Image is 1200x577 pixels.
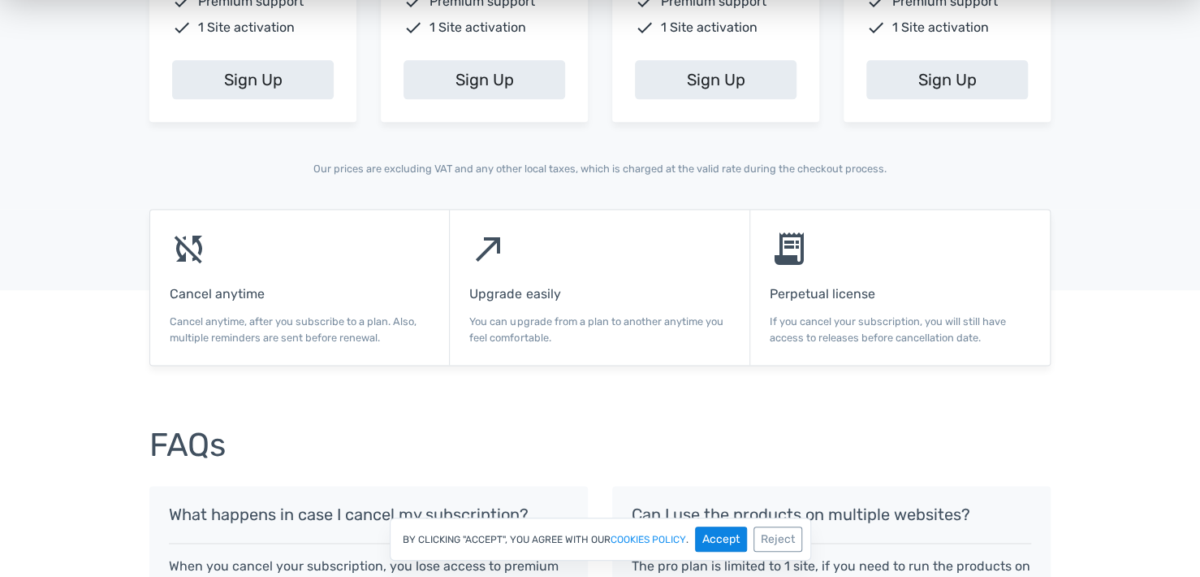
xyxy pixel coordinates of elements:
button: Accept [695,527,747,552]
span: receipt_long [770,229,809,268]
span: 1 Site activation [429,18,526,37]
span: 1 Site activation [198,18,295,37]
h5: What happens in case I cancel my subscription? [169,505,568,523]
a: cookies policy [611,535,686,544]
span: 1 Site activation [892,18,989,37]
a: Sign Up [635,60,796,99]
span: check [866,18,886,37]
p: Cancel anytime, after you subscribe to a plan. Also, multiple reminders are sent before renewal. [170,314,429,345]
h1: FAQs [149,427,1051,463]
span: check [172,18,192,37]
div: By clicking "Accept", you agree with our . [390,518,811,561]
a: Sign Up [866,60,1028,99]
h5: Can I use the products on multiple websites? [632,505,1031,523]
span: north_east [469,229,508,268]
span: 1 Site activation [661,18,758,37]
p: Our prices are excluding VAT and any other local taxes, which is charged at the valid rate during... [149,161,1051,176]
a: Sign Up [172,60,334,99]
h6: Perpetual license [770,287,1030,302]
span: sync_disabled [170,229,209,268]
h6: Upgrade easily [469,287,729,302]
a: Sign Up [404,60,565,99]
span: check [635,18,654,37]
span: check [404,18,423,37]
button: Reject [753,527,802,552]
p: If you cancel your subscription, you will still have access to releases before cancellation date. [770,314,1030,345]
p: You can upgrade from a plan to another anytime you feel comfortable. [469,314,729,345]
h6: Cancel anytime [170,287,429,302]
